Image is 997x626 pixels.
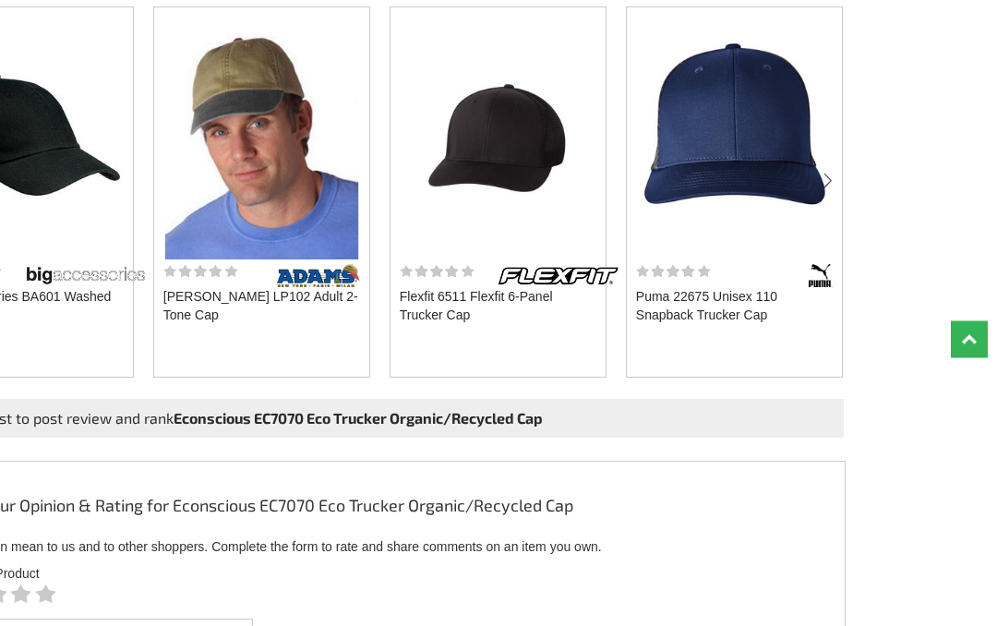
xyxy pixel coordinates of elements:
[163,265,238,279] img: Star
[277,265,360,288] img: Adams
[164,18,358,260] img: Adams LP102 Adult 2-Tone Cap
[26,265,146,288] img: Big Accessories
[809,265,833,288] img: Puma
[35,585,56,604] img: star5
[400,288,597,325] a: Flexfit 6511 Flexfit 6-Panel Trucker Cap
[636,288,834,325] a: Puma 22675 Unisex 110 Snapback Trucker Cap
[163,288,361,325] a: [PERSON_NAME] LP102 Adult 2-Tone Cap
[174,410,543,427] b: Econscious EC7070 Eco Trucker Organic/Recycled Cap
[636,265,711,279] img: Star
[637,18,831,260] img: Puma 22675 Unisex 110 Snapback Trucker Cap
[10,585,31,604] img: star4
[401,18,595,260] img: Flexfit 6511 Flexfit 6-Panel Trucker Cap
[822,171,835,192] div: next
[951,321,988,358] a: Top
[498,265,619,288] img: Flexfit
[400,265,474,279] img: Star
